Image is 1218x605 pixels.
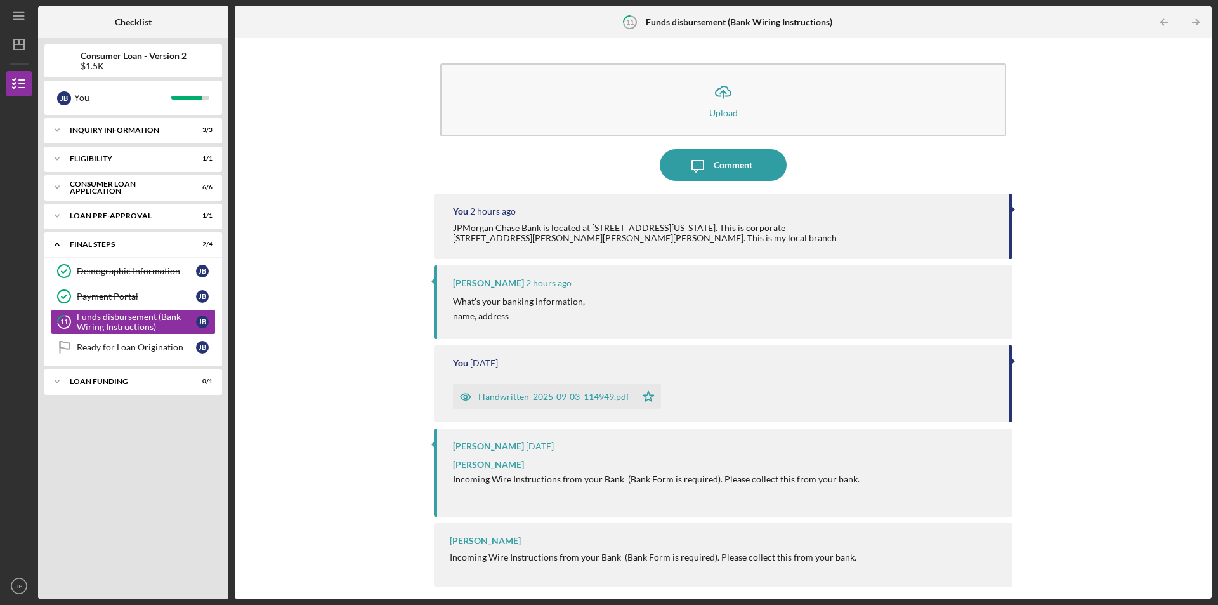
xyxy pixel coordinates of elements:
a: Payment PortalJB [51,284,216,309]
div: You [74,87,171,109]
b: Checklist [115,17,152,27]
div: 2 / 4 [190,241,213,248]
div: Loan Funding [70,378,181,385]
div: Upload [709,108,738,117]
div: Demographic Information [77,266,196,276]
div: 1 / 1 [190,212,213,220]
div: [PERSON_NAME] [450,536,521,546]
div: 3 / 3 [190,126,213,134]
div: Consumer Loan Application [70,180,181,195]
div: Inquiry Information [70,126,181,134]
div: Funds disbursement (Bank Wiring Instructions) [77,312,196,332]
div: FINAL STEPS [70,241,181,248]
tspan: 11 [625,18,633,26]
div: Comment [714,149,752,181]
div: [PERSON_NAME] [453,278,524,288]
button: Handwritten_2025-09-03_114949.pdf [453,384,661,409]
button: JB [6,573,32,599]
div: J B [196,341,209,354]
time: 2025-09-03 16:50 [470,358,498,368]
time: 2025-09-04 18:52 [470,206,516,216]
div: JPMorgan Chase Bank is located at [STREET_ADDRESS][US_STATE]. This is corporate [STREET_ADDRESS][... [453,223,837,243]
div: Loan Pre-Approval [70,212,181,220]
p: What's your banking information, [453,295,585,309]
div: Ready for Loan Origination [77,342,196,352]
p: name, address [453,309,585,323]
div: J B [57,91,71,105]
div: You [453,358,468,368]
div: $1.5K [81,61,187,71]
tspan: 11 [60,318,68,326]
div: Handwritten_2025-09-03_114949.pdf [478,392,629,402]
div: J B [196,290,209,303]
span: Incoming Wire Instructions from your Bank (Bank Form is required). Please collect this from your ... [453,474,860,484]
div: 0 / 1 [190,378,213,385]
a: Ready for Loan OriginationJB [51,335,216,360]
div: Incoming Wire Instructions from your Bank (Bank Form is required). Please collect this from your ... [450,552,856,562]
b: Consumer Loan - Version 2 [81,51,187,61]
span: [PERSON_NAME] [453,459,524,470]
a: 11Funds disbursement (Bank Wiring Instructions)JB [51,309,216,335]
div: Eligibility [70,155,181,163]
div: You [453,206,468,216]
div: 1 / 1 [190,155,213,163]
div: 6 / 6 [190,183,213,191]
time: 2025-09-03 14:04 [526,441,554,451]
div: [PERSON_NAME] [453,441,524,451]
time: 2025-09-04 18:48 [526,278,572,288]
div: Payment Portal [77,291,196,302]
b: Funds disbursement (Bank Wiring Instructions) [646,17,832,27]
button: Comment [660,149,787,181]
div: J B [196,316,209,328]
text: JB [15,583,22,590]
a: Demographic InformationJB [51,258,216,284]
button: Upload [440,63,1006,136]
div: J B [196,265,209,277]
